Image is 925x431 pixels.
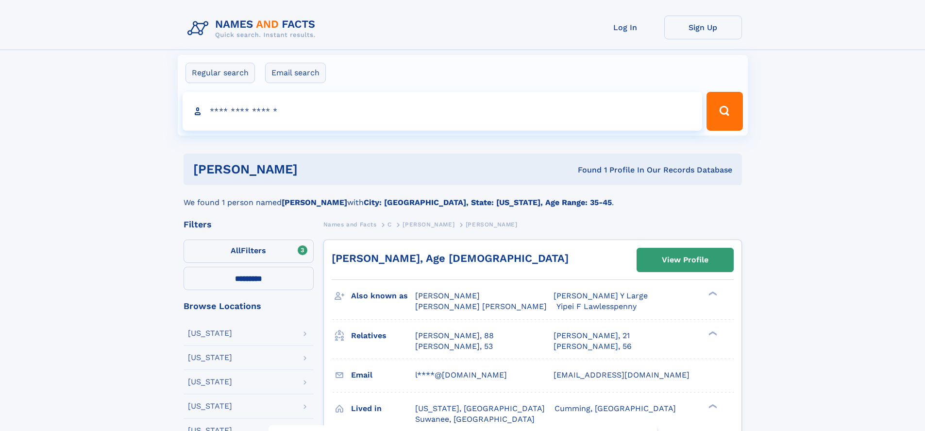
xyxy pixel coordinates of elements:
[415,330,494,341] a: [PERSON_NAME], 88
[184,220,314,229] div: Filters
[184,302,314,310] div: Browse Locations
[437,165,732,175] div: Found 1 Profile In Our Records Database
[351,288,415,304] h3: Also known as
[332,252,569,264] a: [PERSON_NAME], Age [DEMOGRAPHIC_DATA]
[185,63,255,83] label: Regular search
[706,92,742,131] button: Search Button
[706,403,718,409] div: ❯
[265,63,326,83] label: Email search
[323,218,377,230] a: Names and Facts
[231,246,241,255] span: All
[188,402,232,410] div: [US_STATE]
[415,341,493,352] a: [PERSON_NAME], 53
[184,16,323,42] img: Logo Names and Facts
[364,198,612,207] b: City: [GEOGRAPHIC_DATA], State: [US_STATE], Age Range: 35-45
[706,291,718,297] div: ❯
[188,378,232,386] div: [US_STATE]
[415,302,547,311] span: [PERSON_NAME] [PERSON_NAME]
[664,16,742,39] a: Sign Up
[184,185,742,208] div: We found 1 person named with .
[193,163,438,175] h1: [PERSON_NAME]
[188,354,232,362] div: [US_STATE]
[555,404,676,413] span: Cumming, [GEOGRAPHIC_DATA]
[415,404,545,413] span: [US_STATE], [GEOGRAPHIC_DATA]
[351,400,415,417] h3: Lived in
[183,92,703,131] input: search input
[184,240,314,263] label: Filters
[387,221,392,228] span: C
[466,221,518,228] span: [PERSON_NAME]
[403,218,454,230] a: [PERSON_NAME]
[415,414,535,424] span: Suwanee, [GEOGRAPHIC_DATA]
[554,341,632,352] a: [PERSON_NAME], 56
[706,330,718,336] div: ❯
[403,221,454,228] span: [PERSON_NAME]
[662,249,708,271] div: View Profile
[587,16,664,39] a: Log In
[554,370,690,379] span: [EMAIL_ADDRESS][DOMAIN_NAME]
[351,328,415,344] h3: Relatives
[637,248,733,272] a: View Profile
[415,291,480,300] span: [PERSON_NAME]
[351,367,415,383] h3: Email
[554,291,648,300] span: [PERSON_NAME] Y Large
[188,329,232,337] div: [US_STATE]
[554,330,630,341] a: [PERSON_NAME], 21
[556,302,637,311] span: Yipei F Lawlesspenny
[282,198,347,207] b: [PERSON_NAME]
[387,218,392,230] a: C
